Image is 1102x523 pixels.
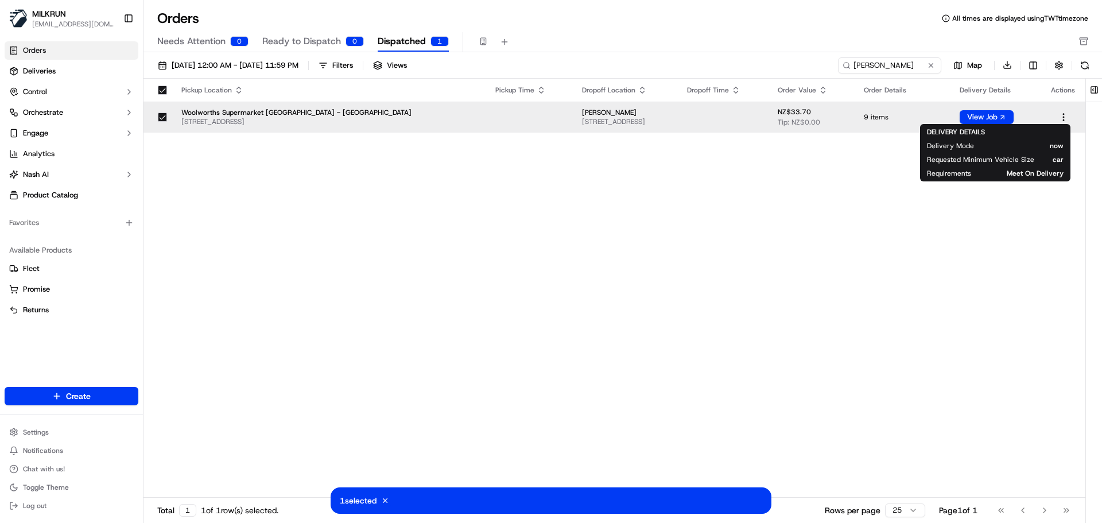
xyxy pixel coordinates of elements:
span: Promise [23,284,50,295]
span: Needs Attention [157,34,226,48]
button: Map [946,59,990,72]
button: View Job [960,110,1014,124]
span: Fleet [23,264,40,274]
a: Fleet [9,264,134,274]
div: 1 [179,504,196,517]
p: Rows per page [825,505,880,516]
span: Toggle Theme [23,483,69,492]
div: 0 [230,36,249,47]
span: NZ$33.70 [778,107,811,117]
a: Returns [9,305,134,315]
a: Product Catalog [5,186,138,204]
div: Pickup Time [495,86,564,95]
span: Dispatched [378,34,426,48]
div: Delivery Details [960,86,1033,95]
button: Returns [5,301,138,319]
div: Dropoff Time [687,86,759,95]
span: now [992,141,1064,150]
div: 1 [430,36,449,47]
div: 1 of 1 row(s) selected. [201,505,278,516]
span: Woolworths Supermarket [GEOGRAPHIC_DATA] - [GEOGRAPHIC_DATA] [181,108,477,117]
button: Promise [5,280,138,299]
button: MILKRUN [32,8,66,20]
span: Map [967,60,982,71]
button: Chat with us! [5,461,138,477]
button: Log out [5,498,138,514]
span: Settings [23,428,49,437]
a: Deliveries [5,62,138,80]
span: All times are displayed using TWT timezone [952,14,1088,23]
h1: Orders [157,9,199,28]
button: Create [5,387,138,405]
span: Tip: NZ$0.00 [778,118,820,127]
span: Notifications [23,446,63,455]
span: [STREET_ADDRESS] [181,117,477,126]
div: Filters [332,60,353,71]
span: Create [66,390,91,402]
span: car [1053,155,1064,164]
div: Order Details [864,86,941,95]
span: 9 items [864,113,941,122]
span: Delivery Mode [927,141,974,150]
div: 0 [346,36,364,47]
button: Views [368,57,412,73]
span: Requirements [927,169,971,178]
button: Control [5,83,138,101]
div: Favorites [5,214,138,232]
span: Meet On Delivery [990,169,1064,178]
button: Filters [313,57,358,73]
button: Notifications [5,443,138,459]
button: Toggle Theme [5,479,138,495]
span: Views [387,60,407,71]
div: Dropoff Location [582,86,669,95]
span: [DATE] 12:00 AM - [DATE] 11:59 PM [172,60,298,71]
button: [DATE] 12:00 AM - [DATE] 11:59 PM [153,57,304,73]
span: Control [23,87,47,97]
a: Promise [9,284,134,295]
div: Page 1 of 1 [939,505,977,516]
span: Deliveries [23,66,56,76]
a: View Job [960,113,1014,122]
a: Analytics [5,145,138,163]
button: MILKRUNMILKRUN[EMAIL_ADDRESS][DOMAIN_NAME] [5,5,119,32]
span: Nash AI [23,169,49,180]
span: [PERSON_NAME] [582,108,669,117]
span: DELIVERY DETAILS [927,127,985,137]
div: Pickup Location [181,86,477,95]
input: Type to search [838,57,941,73]
button: Engage [5,124,138,142]
button: [EMAIL_ADDRESS][DOMAIN_NAME] [32,20,114,29]
button: Nash AI [5,165,138,184]
div: Available Products [5,241,138,259]
span: Engage [23,128,48,138]
span: Orchestrate [23,107,63,118]
span: Returns [23,305,49,315]
span: Chat with us! [23,464,65,474]
button: Fleet [5,259,138,278]
button: Refresh [1077,57,1093,73]
a: Orders [5,41,138,60]
div: Total [157,504,196,517]
span: Orders [23,45,46,56]
span: Requested Minimum Vehicle Size [927,155,1034,164]
img: MILKRUN [9,9,28,28]
div: Order Value [778,86,845,95]
p: 1 selected [340,495,377,506]
div: Actions [1051,86,1076,95]
span: [STREET_ADDRESS] [582,117,669,126]
button: Settings [5,424,138,440]
span: Log out [23,501,46,510]
span: Product Catalog [23,190,78,200]
span: Analytics [23,149,55,159]
button: Orchestrate [5,103,138,122]
span: Ready to Dispatch [262,34,341,48]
